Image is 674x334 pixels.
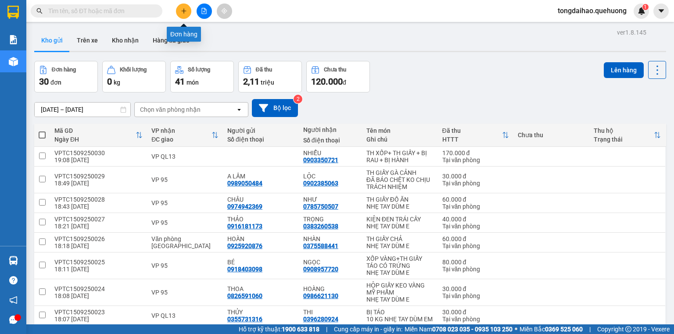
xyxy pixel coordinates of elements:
div: Tại văn phòng [442,203,509,210]
span: Hỗ trợ kỹ thuật: [239,324,319,334]
button: file-add [197,4,212,19]
div: NGỌC [303,259,358,266]
div: A LÂM [227,173,294,180]
span: Miền Nam [405,324,513,334]
div: NHÀN [303,235,358,242]
div: NHẸ TAY DÙM E [366,269,434,276]
div: Số điện thoại [303,137,358,144]
div: 0902385063 [303,180,338,187]
th: Toggle SortBy [50,124,147,147]
div: Văn phòng [GEOGRAPHIC_DATA] [151,235,219,249]
button: Số lượng41món [170,61,234,92]
sup: 1 [642,4,649,10]
div: THỦY [227,309,294,316]
img: icon-new-feature [638,7,645,15]
div: CHÂU [227,196,294,203]
div: VP QL13 [151,312,219,319]
div: 170.000 đ [442,149,509,156]
div: KIỆN ĐEN TRÁI CÂY [366,216,434,223]
div: 60.000 đ [442,196,509,203]
span: món [186,79,199,86]
div: Thu hộ [594,127,654,134]
div: ĐC giao [151,136,212,143]
div: NHƯ [303,196,358,203]
button: Đã thu2,11 triệu [238,61,302,92]
div: TH GIẤY CHẢ [366,235,434,242]
div: 0903350721 [303,156,338,163]
div: 18:49 [DATE] [54,180,143,187]
strong: 0708 023 035 - 0935 103 250 [432,326,513,333]
div: 0383260538 [303,223,338,230]
div: VP 95 [151,176,219,183]
div: 40.000 đ [442,216,509,223]
div: LỘC [303,173,358,180]
div: VP 95 [151,262,219,269]
span: | [589,324,591,334]
span: aim [221,8,227,14]
button: Lên hàng [604,62,644,78]
sup: 2 [294,95,302,103]
div: 10 KG NHẸ TAY DÙM EM [366,316,434,323]
span: triệu [261,79,274,86]
div: 60.000 đ [442,235,509,242]
div: Tại văn phòng [442,223,509,230]
span: message [9,316,18,324]
div: 0355731316 [227,316,262,323]
span: search [36,8,43,14]
div: NHẸ TAY DÙM E [366,223,434,230]
strong: 1900 633 818 [282,326,319,333]
div: 80.000 đ [442,259,509,266]
div: Người gửi [227,127,294,134]
div: 0826591060 [227,292,262,299]
div: Ghi chú [366,136,434,143]
div: THI [303,309,358,316]
div: HTTT [442,136,502,143]
div: THẢO [227,216,294,223]
div: HOÀN [227,235,294,242]
div: Đơn hàng [52,67,76,73]
div: 0986621130 [303,292,338,299]
div: 19:08 [DATE] [54,156,143,163]
span: đ [343,79,346,86]
div: Người nhận [303,126,358,133]
div: 0974942369 [227,203,262,210]
div: 30.000 đ [442,285,509,292]
div: Khối lượng [120,67,147,73]
button: caret-down [653,4,669,19]
div: VP QL13 [151,153,219,160]
div: Ngày ĐH [54,136,136,143]
div: Mã GD [54,127,136,134]
span: đơn [50,79,61,86]
span: notification [9,296,18,304]
div: Đã thu [442,127,502,134]
div: Trạng thái [594,136,654,143]
div: ĐÃ BÁO CHẾT KO CHỊU TRÁCH NHIỆM [366,176,434,190]
button: Trên xe [70,30,105,51]
div: HỘP GIẤY KEO VÀNG MỸ PHẨM [366,282,434,296]
div: Chọn văn phòng nhận [140,105,201,114]
th: Toggle SortBy [589,124,665,147]
input: Tìm tên, số ĐT hoặc mã đơn [48,6,152,16]
span: caret-down [657,7,665,15]
div: 0925920876 [227,242,262,249]
div: THOA [227,285,294,292]
div: TH GIẤY ĐỒ ĂN [366,196,434,203]
span: kg [114,79,120,86]
button: plus [176,4,191,19]
div: Tại văn phòng [442,180,509,187]
div: VP nhận [151,127,212,134]
div: Tại văn phòng [442,156,509,163]
span: 1 [644,4,647,10]
div: 0918403098 [227,266,262,273]
div: 18:07 [DATE] [54,316,143,323]
button: Hàng đã giao [146,30,197,51]
div: 0396280924 [303,316,338,323]
div: VPTC1509250029 [54,173,143,180]
div: 18:43 [DATE] [54,203,143,210]
div: Tại văn phòng [442,266,509,273]
span: question-circle [9,276,18,284]
span: file-add [201,8,207,14]
div: Chưa thu [518,131,585,139]
div: VPTC1509250023 [54,309,143,316]
th: Toggle SortBy [147,124,223,147]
